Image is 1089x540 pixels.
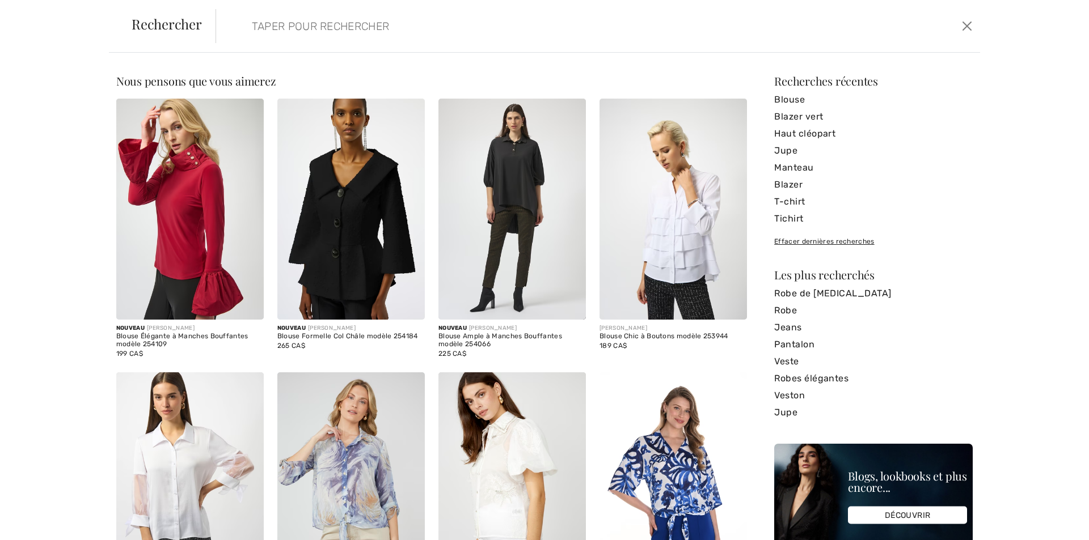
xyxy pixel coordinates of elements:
span: Nouveau [116,325,145,331]
span: Rechercher [132,17,202,31]
a: Veston [774,387,973,404]
div: Les plus recherchés [774,269,973,280]
span: 189 CA$ [600,342,627,350]
input: TAPER POUR RECHERCHER [243,9,780,43]
a: Robe de [MEDICAL_DATA] [774,285,973,302]
img: Blouse Chic à Boutons modèle 253944. Optic White [600,99,747,320]
span: Chat [25,8,48,18]
div: [PERSON_NAME] [277,324,425,333]
a: Jupe [774,142,973,159]
a: Blazer vert [774,108,973,125]
span: Nouveau [438,325,467,331]
span: Nouveau [277,325,306,331]
button: Ferme [959,17,976,35]
span: 225 CA$ [438,350,466,358]
img: Blouse Élégante à Manches Bouffantes modèle 254109. Black [116,99,264,320]
a: Blouse [774,91,973,108]
a: Blazer [774,176,973,193]
div: Blouse Ample à Manches Bouffantes modèle 254066 [438,333,586,348]
a: Robe [774,302,973,319]
a: Manteau [774,159,973,176]
div: Blouse Élégante à Manches Bouffantes modèle 254109 [116,333,264,348]
div: Recherches récentes [774,75,973,87]
img: Blouse Ample à Manches Bouffantes modèle 254066. Black [438,99,586,320]
a: Jupe [774,404,973,421]
a: T-chirt [774,193,973,210]
span: 199 CA$ [116,350,143,358]
a: Jeans [774,319,973,336]
div: [PERSON_NAME] [600,324,747,333]
div: [PERSON_NAME] [438,324,586,333]
a: Robes élégantes [774,370,973,387]
a: Pantalon [774,336,973,353]
a: Haut cléopart [774,125,973,142]
div: Effacer dernières recherches [774,236,973,246]
div: [PERSON_NAME] [116,324,264,333]
span: 265 CA$ [277,342,305,350]
span: Nous pensons que vous aimerez [116,73,276,88]
a: Veste [774,353,973,370]
div: Blouse Chic à Boutons modèle 253944 [600,333,747,341]
div: Blouse Formelle Col Châle modèle 254184 [277,333,425,341]
img: Blouse Formelle Col Châle modèle 254184. Black [277,99,425,320]
a: Tichirt [774,210,973,227]
div: Blogs, lookbooks et plus encore... [848,470,967,493]
div: DÉCOUVRIR [848,507,967,524]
